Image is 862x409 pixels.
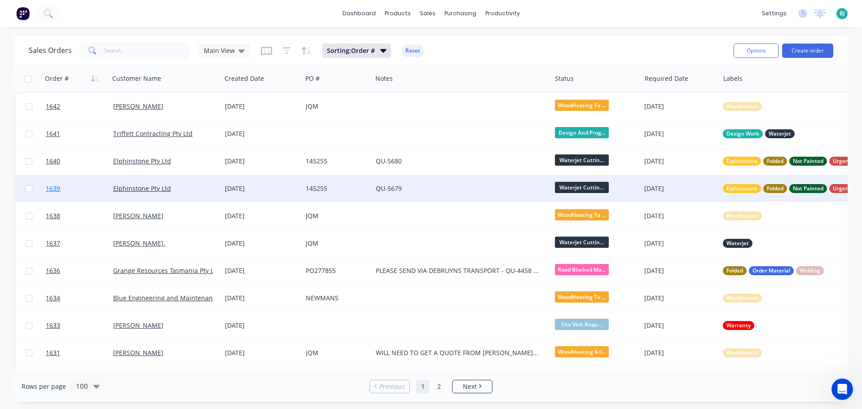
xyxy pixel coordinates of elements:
span: 1638 [46,211,60,220]
span: Design And Prog... [555,127,609,138]
span: Design Work [726,129,759,138]
a: 1641 [46,120,113,147]
div: sales [415,7,440,20]
span: Woodheater [726,348,758,357]
div: QU-5679 [376,184,539,193]
div: [DATE] [225,102,299,111]
a: 1636 [46,257,113,284]
span: Urgent [833,157,851,166]
iframe: Intercom live chat [831,378,853,400]
span: WoodHeating Kri... [555,346,609,357]
span: Previous [379,382,405,391]
div: [DATE] [225,321,299,330]
a: 1640 [46,148,113,175]
div: [DATE] [225,211,299,220]
span: Urgent [833,184,851,193]
span: Waterjet Cuttin... [555,182,609,193]
div: Created Date [224,74,264,83]
span: Warranty [726,321,751,330]
a: Next page [453,382,492,391]
span: Woodheater [726,294,758,303]
span: 1641 [46,129,60,138]
span: Road Blocked Ma... [555,264,609,275]
button: Create order [782,44,833,58]
span: Rows per page [22,382,66,391]
div: [DATE] [644,184,716,193]
span: Folded [767,184,783,193]
a: Elphinstone Pty Ltd [113,157,171,165]
div: QU-5680 [376,157,539,166]
span: Next [463,382,477,391]
a: [PERSON_NAME] [113,211,163,220]
span: Not Painted [793,184,823,193]
span: Folded [726,266,743,275]
span: WoodHeating To ... [555,291,609,303]
span: 1636 [46,266,60,275]
div: [DATE] [644,129,716,138]
a: Grange Resources Tasmania Pty Ltd [113,266,220,275]
span: Elphinstone [726,184,757,193]
div: Status [555,74,574,83]
a: Blue Engineering and Maintenance [113,294,220,302]
div: [DATE] [644,321,716,330]
span: 1637 [46,239,60,248]
div: [DATE] [225,266,299,275]
button: Woodheater [723,211,762,220]
div: Required Date [645,74,688,83]
a: 1633 [46,312,113,339]
ul: Pagination [366,380,496,393]
span: WoodHeating To ... [555,100,609,111]
span: Folded [767,157,783,166]
div: Customer Name [112,74,161,83]
div: [DATE] [644,294,716,303]
div: JQM [306,239,365,248]
div: products [380,7,415,20]
div: 145255 [306,184,365,193]
a: dashboard [338,7,380,20]
span: 1633 [46,321,60,330]
a: Page 1 is your current page [416,380,430,393]
div: NEWMANS [306,294,365,303]
span: WoodHeating To ... [555,209,609,220]
a: [PERSON_NAME]. [113,239,165,247]
div: [DATE] [225,294,299,303]
span: Elphinstone [726,157,757,166]
div: Labels [723,74,743,83]
div: [DATE] [225,157,299,166]
div: Order # [45,74,69,83]
button: FoldedOrder MaterialWelding [723,266,824,275]
span: Woodheater [726,102,758,111]
a: 1628 [46,367,113,394]
span: Waterjet Cuttin... [555,237,609,248]
div: [DATE] [644,211,716,220]
div: Notes [375,74,393,83]
span: 1634 [46,294,60,303]
a: 1634 [46,285,113,312]
span: Not Painted [793,157,823,166]
div: [DATE] [644,266,716,275]
a: 1638 [46,202,113,229]
div: [DATE] [644,102,716,111]
a: Previous page [370,382,409,391]
div: [DATE] [644,348,716,357]
a: [PERSON_NAME] [113,102,163,110]
a: Page 2 [432,380,446,393]
div: 145255 [306,157,365,166]
div: JQM [306,211,365,220]
a: Elphinstone Pty Ltd [113,184,171,193]
span: 1631 [46,348,60,357]
span: Site Visit Requ... [555,319,609,330]
div: [DATE] [225,184,299,193]
span: Waterjet Cuttin... [555,154,609,166]
img: Factory [16,7,30,20]
span: 1639 [46,184,60,193]
button: Reset [402,44,424,57]
button: Sorting:Order # [322,44,391,58]
a: [PERSON_NAME] [113,321,163,330]
span: 1640 [46,157,60,166]
a: Triffett Contracting Pty Ltd [113,129,193,138]
div: PO # [305,74,320,83]
a: [PERSON_NAME] [113,348,163,357]
div: PLEASE SEND VIA DEBRUYNS TRANSPORT - QU-4458 INV-12686 [376,266,539,275]
button: Woodheater [723,102,762,111]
